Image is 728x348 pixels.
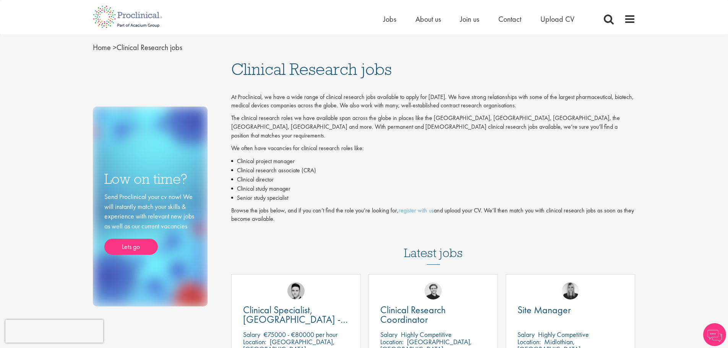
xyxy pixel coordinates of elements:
span: > [113,42,117,52]
p: At Proclinical, we have a wide range of clinical research jobs available to apply for [DATE]. We ... [231,93,636,110]
a: Site Manager [517,305,623,315]
a: Clinical Specialist, [GEOGRAPHIC_DATA] - Cardiac [243,305,349,324]
iframe: reCAPTCHA [5,320,103,343]
p: Highly Competitive [401,330,452,339]
span: Salary [517,330,535,339]
span: Salary [243,330,260,339]
img: Nico Kohlwes [425,282,442,299]
img: Chatbot [703,323,726,346]
p: We often have vacancies for clinical research roles like: [231,144,636,153]
p: The clinical research roles we have available span across the globe in places like the [GEOGRAPHI... [231,114,636,140]
a: Jobs [383,14,396,24]
li: Clinical project manager [231,157,636,166]
span: Location: [380,337,404,346]
a: Contact [498,14,521,24]
li: Senior study specialist [231,193,636,202]
a: Join us [460,14,479,24]
a: breadcrumb link to Home [93,42,111,52]
span: Location: [243,337,266,346]
li: Clinical research associate (CRA) [231,166,636,175]
h3: Low on time? [104,172,196,186]
img: Connor Lynes [287,282,305,299]
p: Highly Competitive [538,330,589,339]
img: Janelle Jones [562,282,579,299]
a: About us [415,14,441,24]
span: Salary [380,330,397,339]
span: Clinical Specialist, [GEOGRAPHIC_DATA] - Cardiac [243,303,348,335]
span: Clinical Research Coordinator [380,303,446,326]
p: €75000 - €80000 per hour [264,330,337,339]
p: Browse the jobs below, and if you can’t find the role you’re looking for, and upload your CV. We’... [231,206,636,224]
a: register with us [399,206,434,214]
span: Clinical Research jobs [93,42,182,52]
li: Clinical study manager [231,184,636,193]
span: Site Manager [517,303,571,316]
span: Location: [517,337,541,346]
a: Lets go [104,239,158,255]
h3: Latest jobs [404,227,463,265]
a: Upload CV [540,14,574,24]
a: Clinical Research Coordinator [380,305,486,324]
div: Send Proclinical your cv now! We will instantly match your skills & experience with relevant new ... [104,192,196,255]
span: Clinical Research jobs [231,59,392,79]
li: Clinical director [231,175,636,184]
